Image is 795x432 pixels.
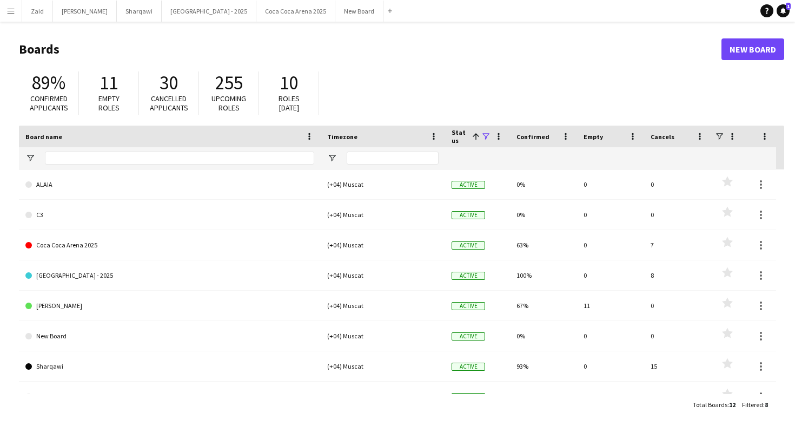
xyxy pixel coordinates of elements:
[510,230,577,260] div: 63%
[150,94,188,113] span: Cancelled applicants
[510,382,577,411] div: 100%
[644,291,711,320] div: 0
[644,321,711,351] div: 0
[577,382,644,411] div: 0
[53,1,117,22] button: [PERSON_NAME]
[22,1,53,22] button: Zaid
[452,128,468,145] span: Status
[335,1,383,22] button: New Board
[256,1,335,22] button: Coca Coca Arena 2025
[215,71,243,95] span: 255
[721,38,784,60] a: New Board
[279,94,300,113] span: Roles [DATE]
[510,200,577,230] div: 0%
[321,382,445,411] div: (+04) Muscat
[30,94,68,113] span: Confirmed applicants
[510,351,577,381] div: 93%
[452,181,485,189] span: Active
[577,230,644,260] div: 0
[32,71,65,95] span: 89%
[577,291,644,320] div: 11
[644,200,711,230] div: 0
[452,302,485,310] span: Active
[644,230,711,260] div: 7
[644,260,711,290] div: 8
[452,363,485,371] span: Active
[321,291,445,320] div: (+04) Muscat
[25,291,314,321] a: [PERSON_NAME]
[577,321,644,351] div: 0
[45,152,314,165] input: Board name Filter Input
[25,153,35,163] button: Open Filter Menu
[321,230,445,260] div: (+04) Muscat
[452,393,485,401] span: Active
[510,291,577,320] div: 67%
[742,401,763,409] span: Filtered
[25,351,314,382] a: Sharqawi
[98,94,120,113] span: Empty roles
[327,133,357,141] span: Timezone
[584,133,603,141] span: Empty
[577,351,644,381] div: 0
[25,260,314,291] a: [GEOGRAPHIC_DATA] - 2025
[577,200,644,230] div: 0
[510,169,577,199] div: 0%
[777,4,790,17] a: 1
[577,260,644,290] div: 0
[25,169,314,200] a: ALAIA
[117,1,162,22] button: Sharqawi
[577,169,644,199] div: 0
[162,1,256,22] button: [GEOGRAPHIC_DATA] - 2025
[321,321,445,351] div: (+04) Muscat
[644,382,711,411] div: 0
[729,401,736,409] span: 12
[160,71,178,95] span: 30
[100,71,118,95] span: 11
[452,272,485,280] span: Active
[321,200,445,230] div: (+04) Muscat
[321,351,445,381] div: (+04) Muscat
[452,332,485,341] span: Active
[280,71,298,95] span: 10
[644,169,711,199] div: 0
[765,401,768,409] span: 8
[516,133,549,141] span: Confirmed
[786,3,791,10] span: 1
[510,260,577,290] div: 100%
[452,211,485,219] span: Active
[693,401,727,409] span: Total Boards
[321,169,445,199] div: (+04) Muscat
[452,241,485,250] span: Active
[327,153,337,163] button: Open Filter Menu
[644,351,711,381] div: 15
[25,321,314,351] a: New Board
[347,152,439,165] input: Timezone Filter Input
[19,41,721,57] h1: Boards
[651,133,674,141] span: Cancels
[25,382,314,412] a: Zaid
[211,94,246,113] span: Upcoming roles
[25,230,314,260] a: Coca Coca Arena 2025
[25,200,314,230] a: C3
[25,133,62,141] span: Board name
[742,394,768,415] div: :
[693,394,736,415] div: :
[321,260,445,290] div: (+04) Muscat
[510,321,577,351] div: 0%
